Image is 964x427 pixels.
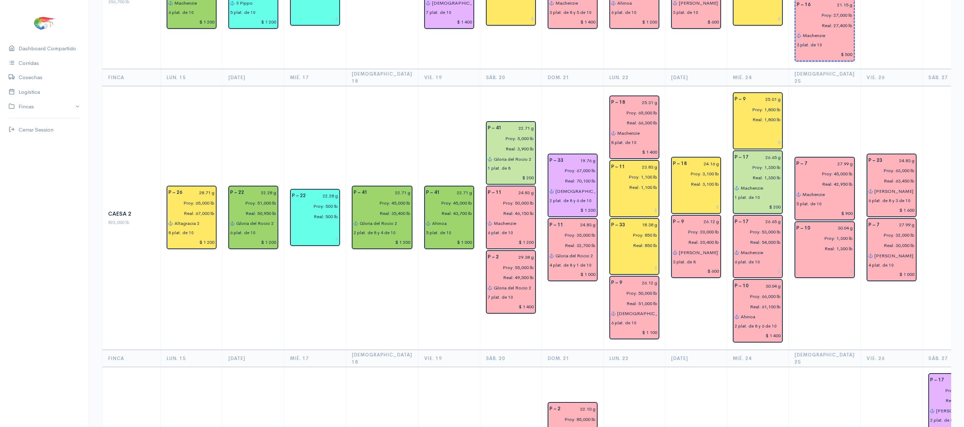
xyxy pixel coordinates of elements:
input: pescadas [730,302,781,312]
input: pescadas [607,182,658,192]
input: g [187,187,215,198]
input: estimadas [730,291,781,302]
input: $ [292,14,338,24]
div: Piscina: 17 Peso: 26.65 g Libras Proy: 1,350 lb Libras Reales: 1,350 lb Rendimiento: 100.0% Empac... [733,150,783,214]
input: $ [735,202,781,212]
div: Piscina: 11 Peso: 24.83 g Libras Proy: 50,000 lb Libras Reales: 46,150 lb Rendimiento: 92.3% Empa... [486,186,536,249]
th: Dom. 21 [542,350,603,367]
input: $ [488,173,534,183]
input: $ [611,205,658,215]
input: pescadas [483,208,534,218]
div: 8 plat. de 10 [168,230,194,236]
input: estimadas [226,198,276,208]
div: Piscina: 18 Peso: 24.16 g Libras Proy: 3,100 lb Libras Reales: 3,100 lb Rendimiento: 100.0% Empac... [671,157,721,214]
th: [DATE] [665,350,727,367]
th: [DEMOGRAPHIC_DATA] 25 [788,350,861,367]
input: estimadas [483,262,534,273]
div: 6 plat. de 10 [168,9,194,16]
input: g [750,94,781,104]
input: $ [488,14,534,24]
input: pescadas [730,173,781,183]
input: estimadas [483,198,534,208]
input: $ [611,327,658,338]
input: pescadas [164,208,215,218]
input: pescadas [545,240,596,251]
div: 6 plat. de 10 [735,259,760,265]
div: 6 plat. de 8 y 3 de 10 [868,197,910,204]
input: $ [168,17,215,27]
div: 3 plat. de 10 [797,42,822,48]
input: estimadas [288,201,338,211]
th: Vie. 26 [861,69,923,86]
input: g [629,220,658,230]
div: P – 17 [926,375,948,385]
input: g [812,159,853,169]
input: estimadas [607,108,658,118]
th: Lun. 22 [603,69,665,86]
div: Piscina: 41 Peso: 22.71 g Libras Proy: 5,000 lb Libras Reales: 3,900 lb Rendimiento: 78.0% Empaca... [486,121,536,185]
input: g [691,159,719,169]
input: estimadas [792,233,853,243]
th: Vie. 19 [418,350,480,367]
input: estimadas [792,169,853,179]
th: [DEMOGRAPHIC_DATA] 18 [346,69,418,86]
th: Lun. 15 [161,350,223,367]
input: estimadas [730,163,781,173]
input: g [753,152,781,163]
input: $ [611,17,658,27]
div: Piscina: 11 Peso: 23.83 g Libras Proy: 1,100 lb Libras Reales: 1,100 lb Rendimiento: 100.0% Empac... [609,160,659,217]
input: $ [868,269,915,280]
div: P – 33 [607,220,629,230]
div: Piscina: 2 Peso: 29.38 g Libras Proy: 55,000 lb Libras Reales: 49,500 lb Rendimiento: 90.0% Empac... [486,250,536,314]
input: $ [230,237,276,247]
input: pescadas [669,237,719,247]
div: P – 2 [483,252,503,262]
input: $ [735,137,781,148]
div: Piscina: 23 Peso: 24.83 g Libras Proy: 63,000 lb Libras Reales: 63,450 lb Rendimiento: 100.7% Emp... [867,154,917,217]
div: P – 10 [792,223,815,233]
th: Mié. 17 [284,350,346,367]
input: pescadas [226,208,276,218]
input: g [565,404,596,414]
input: g [753,217,781,227]
div: P – 41 [422,187,444,198]
input: $ [549,205,596,215]
input: estimadas [545,230,596,240]
div: P – 10 [730,281,753,291]
div: P – 9 [607,278,626,288]
input: $ [354,237,411,247]
input: $ [549,17,596,27]
div: P – 2 [545,404,565,414]
input: g [503,252,534,262]
div: P – 23 [864,155,887,166]
input: estimadas [607,288,658,298]
div: P – 7 [864,220,884,230]
div: P – 7 [792,159,812,169]
div: P – 22 [226,187,248,198]
div: 4 plat. de 10 [868,262,894,268]
input: $ [796,208,853,218]
input: g [629,97,658,108]
div: 2 plat. de 8 y 4 de 10 [354,230,396,236]
input: pescadas [730,115,781,125]
input: estimadas [422,198,472,208]
div: P – 11 [545,220,568,230]
input: $ [292,234,338,244]
input: estimadas [864,166,915,176]
input: $ [611,147,658,157]
div: Piscina: 33 Peso: 19.76 g Libras Proy: 67,000 lb Libras Reales: 70,100 lb Rendimiento: 104.6% Emp... [548,154,598,217]
div: 2 plat. de 8 y 6 de 10 [549,197,592,204]
input: pescadas [422,208,472,218]
div: Piscina: 9 Peso: 26.12 g Libras Proy: 20,000 lb Libras Reales: 20,400 lb Rendimiento: 102.0% Empa... [671,215,721,278]
input: $ [611,263,658,273]
div: Piscina: 9 Peso: 26.12 g Libras Proy: 50,000 lb Libras Reales: 51,000 lb Rendimiento: 102.0% Empa... [609,276,659,339]
div: 4 plat. de 8 y 1 de 10 [549,262,592,268]
input: estimadas [669,227,719,237]
input: pescadas [730,237,781,247]
div: P – 41 [483,123,506,133]
div: Piscina: 33 Peso: 18.38 g Libras Proy: 850 lb Libras Reales: 850 lb Rendimiento: 100.0% Empacador... [609,218,659,275]
th: Vie. 26 [861,350,923,367]
th: [DEMOGRAPHIC_DATA] 25 [788,69,861,86]
input: $ [797,49,853,60]
input: g [506,187,534,198]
